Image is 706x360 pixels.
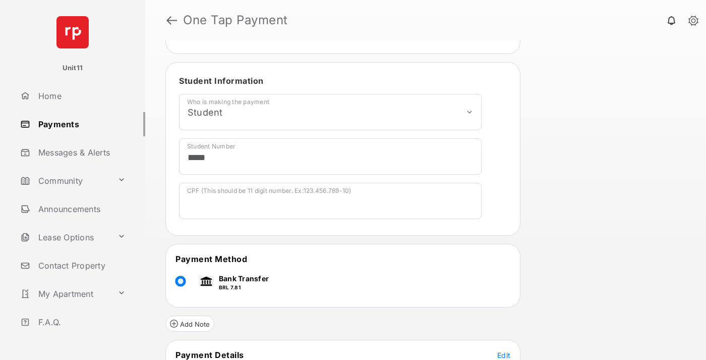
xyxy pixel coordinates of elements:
[175,254,247,264] span: Payment Method
[16,282,113,306] a: My Apartment
[16,225,113,249] a: Lease Options
[16,169,113,193] a: Community
[16,310,145,334] a: F.A.Q.
[183,14,288,26] strong: One Tap Payment
[497,350,510,360] button: Edit
[497,351,510,359] span: Edit
[16,112,145,136] a: Payments
[16,253,145,278] a: Contact Property
[16,197,145,221] a: Announcements
[175,350,244,360] span: Payment Details
[16,140,145,165] a: Messages & Alerts
[199,276,214,287] img: bank.png
[219,284,269,291] p: BRL 7.81
[56,16,89,48] img: svg+xml;base64,PHN2ZyB4bWxucz0iaHR0cDovL3d3dy53My5vcmcvMjAwMC9zdmciIHdpZHRoPSI2NCIgaGVpZ2h0PSI2NC...
[219,273,269,284] p: Bank Transfer
[165,316,214,332] button: Add Note
[179,76,264,86] span: Student Information
[63,63,83,73] p: Unit11
[16,84,145,108] a: Home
